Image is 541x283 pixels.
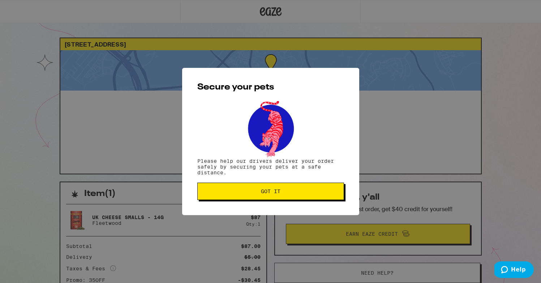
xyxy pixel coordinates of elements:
[241,99,300,158] img: pets
[494,261,534,279] iframe: Opens a widget where you can find more information
[197,158,344,175] p: Please help our drivers deliver your order safely by securing your pets at a safe distance.
[197,83,344,92] h2: Secure your pets
[261,189,280,194] span: Got it
[197,183,344,200] button: Got it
